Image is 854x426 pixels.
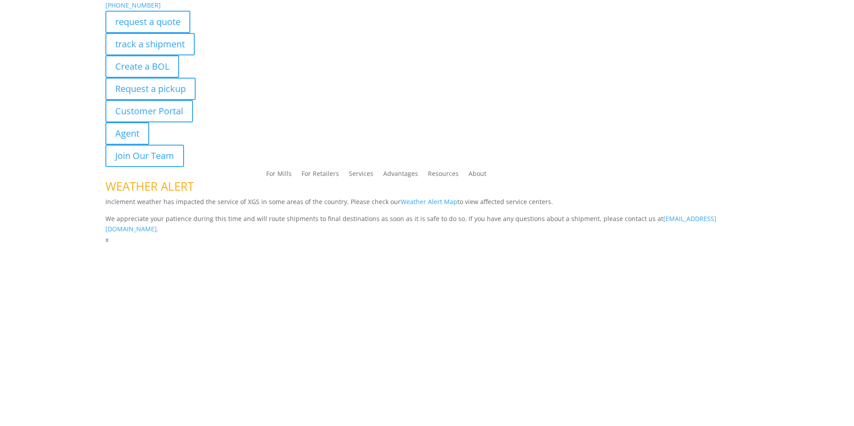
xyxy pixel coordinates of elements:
[105,1,161,9] a: [PHONE_NUMBER]
[105,122,149,145] a: Agent
[105,145,184,167] a: Join Our Team
[105,100,193,122] a: Customer Portal
[349,171,373,180] a: Services
[469,171,486,180] a: About
[105,55,179,78] a: Create a BOL
[105,213,749,235] p: We appreciate your patience during this time and will route shipments to final destinations as so...
[105,11,190,33] a: request a quote
[105,263,749,274] p: Complete the form below and a member of our team will be in touch within 24 hours.
[105,245,749,263] h1: Contact Us
[383,171,418,180] a: Advantages
[105,178,194,194] span: WEATHER ALERT
[105,234,749,245] p: x
[401,197,457,206] a: Weather Alert Map
[266,171,292,180] a: For Mills
[105,78,196,100] a: Request a pickup
[105,196,749,213] p: Inclement weather has impacted the service of XGS in some areas of the country. Please check our ...
[301,171,339,180] a: For Retailers
[428,171,459,180] a: Resources
[105,33,195,55] a: track a shipment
